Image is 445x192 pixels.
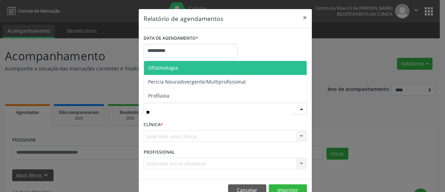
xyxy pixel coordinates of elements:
span: Oftalmologia [148,64,178,71]
label: CLÍNICA [144,120,163,130]
button: Close [298,9,312,26]
h5: Relatório de agendamentos [144,14,223,23]
span: Profilaxia [148,92,169,99]
span: Perícia Neurodivergente/Multiprofissional [148,78,246,85]
label: DATA DE AGENDAMENTO [144,33,198,44]
label: PROFISSIONAL [144,147,175,158]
